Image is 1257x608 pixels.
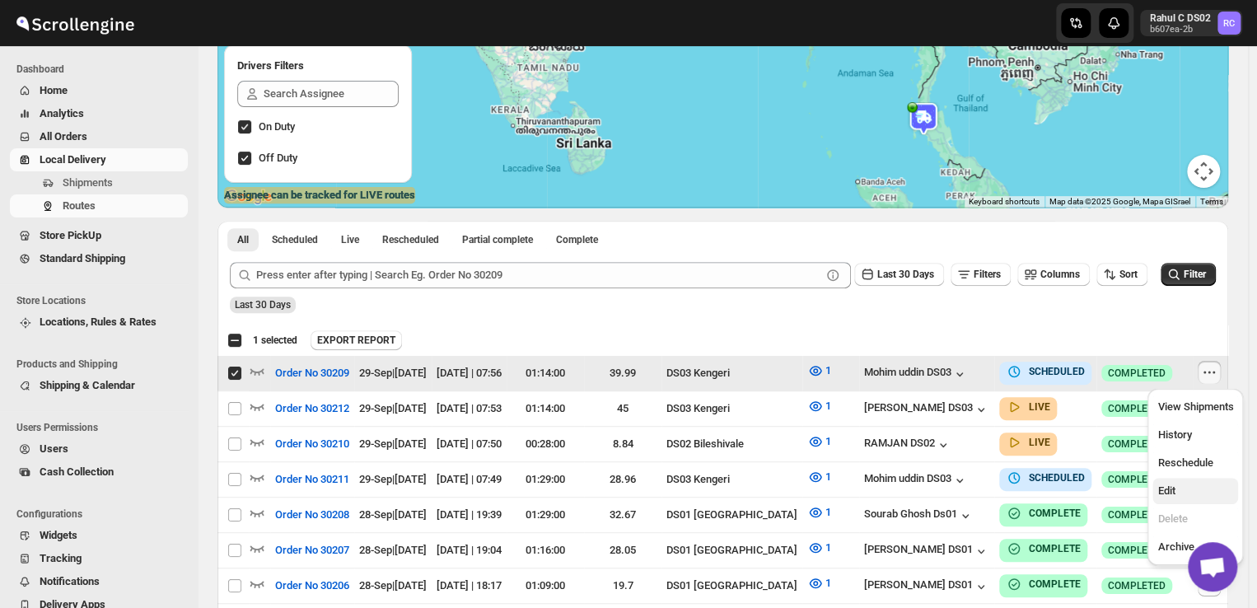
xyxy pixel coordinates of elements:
[275,471,349,488] span: Order No 30211
[974,269,1001,280] span: Filters
[512,400,579,417] div: 01:14:00
[864,578,989,595] div: [PERSON_NAME] DS01
[40,84,68,96] span: Home
[10,102,188,125] button: Analytics
[40,442,68,455] span: Users
[40,529,77,541] span: Widgets
[359,437,427,450] span: 29-Sep | [DATE]
[1006,434,1050,451] button: LIVE
[1108,544,1166,557] span: COMPLETED
[16,507,189,521] span: Configurations
[1029,472,1085,484] b: SCHEDULED
[10,374,188,397] button: Shipping & Calendar
[237,58,399,74] h2: Drivers Filters
[1029,543,1081,554] b: COMPLETE
[10,437,188,461] button: Users
[797,464,841,490] button: 1
[1150,12,1211,25] p: Rahul C DS02
[235,299,291,311] span: Last 30 Days
[512,507,579,523] div: 01:29:00
[10,524,188,547] button: Widgets
[1029,437,1050,448] b: LIVE
[589,507,657,523] div: 32.67
[437,400,502,417] div: [DATE] | 07:53
[864,507,974,524] div: Sourab Ghosh Ds01
[10,125,188,148] button: All Orders
[359,508,427,521] span: 28-Sep | [DATE]
[666,436,797,452] div: DS02 Bileshivale
[237,233,249,246] span: All
[1217,12,1241,35] span: Rahul C DS02
[1140,10,1242,36] button: User menu
[797,428,841,455] button: 1
[864,401,989,418] button: [PERSON_NAME] DS03
[1017,263,1090,286] button: Columns
[227,228,259,251] button: All routes
[311,330,402,350] button: EXPORT REPORT
[382,233,439,246] span: Rescheduled
[253,334,297,347] span: 1 selected
[1200,197,1223,206] a: Terms (opens in new tab)
[275,507,349,523] span: Order No 30208
[1006,576,1081,592] button: COMPLETE
[259,120,295,133] span: On Duty
[854,263,944,286] button: Last 30 Days
[265,466,359,493] button: Order No 30211
[1108,367,1166,380] span: COMPLETED
[13,2,137,44] img: ScrollEngine
[40,575,100,587] span: Notifications
[825,506,831,518] span: 1
[1096,263,1147,286] button: Sort
[666,400,797,417] div: DS03 Kengeri
[864,472,968,489] div: Mohim uddin DS03
[864,366,968,382] div: Mohim uddin DS03
[864,543,989,559] div: [PERSON_NAME] DS01
[40,107,84,119] span: Analytics
[1049,197,1190,206] span: Map data ©2025 Google, Mapa GISrael
[16,63,189,76] span: Dashboard
[666,471,797,488] div: DS03 Kengeri
[1040,269,1080,280] span: Columns
[437,542,502,559] div: [DATE] | 19:04
[825,435,831,447] span: 1
[10,79,188,102] button: Home
[1029,507,1081,519] b: COMPLETE
[10,171,188,194] button: Shipments
[40,229,101,241] span: Store PickUp
[556,233,598,246] span: Complete
[40,465,114,478] span: Cash Collection
[1108,473,1166,486] span: COMPLETED
[666,542,797,559] div: DS01 [GEOGRAPHIC_DATA]
[1029,578,1081,590] b: COMPLETE
[512,542,579,559] div: 01:16:00
[437,436,502,452] div: [DATE] | 07:50
[1119,269,1138,280] span: Sort
[1161,263,1216,286] button: Filter
[1006,540,1081,557] button: COMPLETE
[1029,366,1085,377] b: SCHEDULED
[10,547,188,570] button: Tracking
[40,153,106,166] span: Local Delivery
[1006,470,1085,486] button: SCHEDULED
[1108,437,1166,451] span: COMPLETED
[589,471,657,488] div: 28.96
[1223,18,1235,29] text: RC
[259,152,297,164] span: Off Duty
[512,578,579,594] div: 01:09:00
[864,437,951,453] button: RAMJAN DS02
[10,194,188,217] button: Routes
[10,570,188,593] button: Notifications
[275,542,349,559] span: Order No 30207
[1157,456,1213,469] span: Reschedule
[797,535,841,561] button: 1
[1157,428,1191,441] span: History
[275,578,349,594] span: Order No 30206
[222,186,276,208] img: Google
[1108,508,1166,521] span: COMPLETED
[797,499,841,526] button: 1
[275,400,349,417] span: Order No 30212
[825,541,831,554] span: 1
[877,269,934,280] span: Last 30 Days
[1157,540,1194,553] span: Archive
